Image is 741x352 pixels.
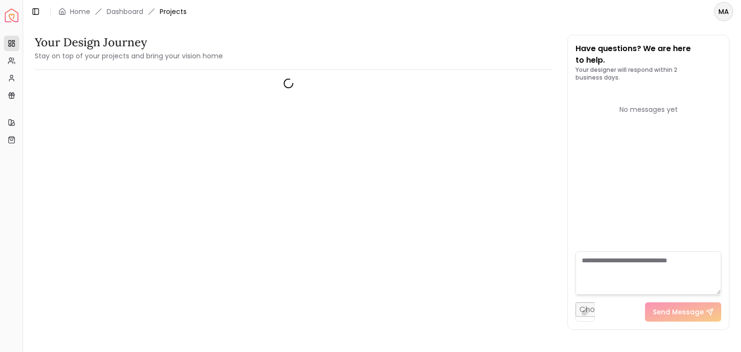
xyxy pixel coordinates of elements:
[70,7,90,16] a: Home
[715,3,732,20] span: MA
[160,7,187,16] span: Projects
[35,35,223,50] h3: Your Design Journey
[5,9,18,22] a: Spacejoy
[35,51,223,61] small: Stay on top of your projects and bring your vision home
[576,66,721,81] p: Your designer will respond within 2 business days.
[576,105,721,114] div: No messages yet
[714,2,733,21] button: MA
[107,7,143,16] a: Dashboard
[58,7,187,16] nav: breadcrumb
[576,43,721,66] p: Have questions? We are here to help.
[5,9,18,22] img: Spacejoy Logo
